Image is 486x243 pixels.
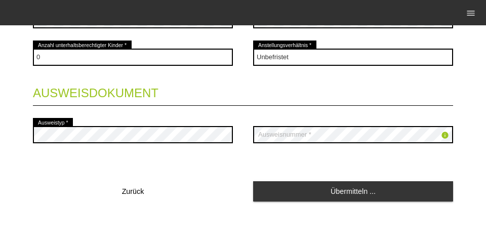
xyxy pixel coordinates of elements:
[461,10,481,16] a: menu
[33,181,233,201] button: Zurück
[33,76,453,106] legend: Ausweisdokument
[441,132,449,141] a: info
[441,131,449,139] i: info
[253,181,453,201] a: Übermitteln ...
[122,187,144,195] span: Zurück
[466,8,476,18] i: menu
